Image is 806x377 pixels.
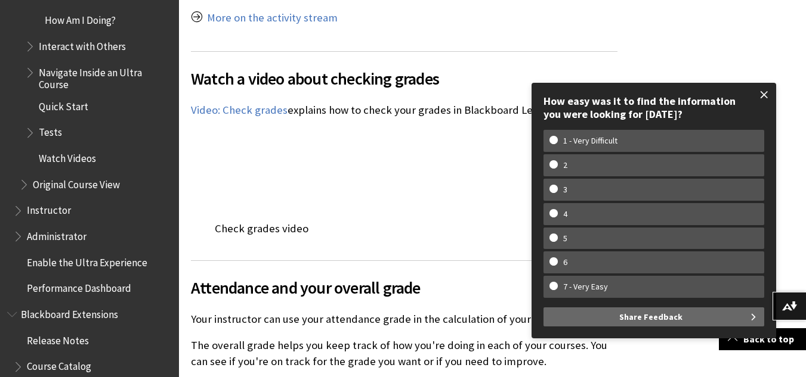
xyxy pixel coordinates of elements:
span: Enable the Ultra Experience [27,253,147,269]
w-span: 5 [549,233,581,244]
button: Share Feedback [543,307,764,326]
span: Blackboard Extensions [21,304,118,320]
a: More on the activity stream [207,11,338,25]
a: Video: Check grades [191,103,288,117]
span: Quick Start [39,96,88,113]
span: Administrator [27,226,87,242]
p: The overall grade helps you keep track of how you're doing in each of your courses. You can see i... [191,338,617,369]
p: Your instructor can use your attendance grade in the calculation of your overall grade. [191,311,617,327]
span: Navigate Inside an Ultra Course [39,63,171,91]
figcaption: Check grades video [215,222,381,235]
span: How Am I Doing? [45,11,116,27]
w-span: 4 [549,209,581,219]
span: Release Notes [27,331,89,347]
div: How easy was it to find the information you were looking for [DATE]? [543,95,764,120]
w-span: 2 [549,160,581,170]
w-span: 3 [549,185,581,195]
span: Performance Dashboard [27,279,131,295]
span: Original Course View [33,175,120,191]
w-span: 1 - Very Difficult [549,136,631,146]
span: Watch Videos [39,148,96,164]
iframe: Check Grades (Retired - Unlisted) [215,129,381,222]
span: Watch a video about checking grades [191,66,617,91]
span: Interact with Others [39,36,126,52]
span: Instructor [27,201,71,217]
w-span: 7 - Very Easy [549,282,622,292]
span: Tests [39,123,62,139]
p: explains how to check your grades in Blackboard Learn. [191,102,617,118]
span: Attendance and your overall grade [191,275,617,300]
span: Course Catalog [27,357,91,373]
a: Back to top [719,328,806,350]
span: Share Feedback [619,307,683,326]
w-span: 6 [549,257,581,267]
